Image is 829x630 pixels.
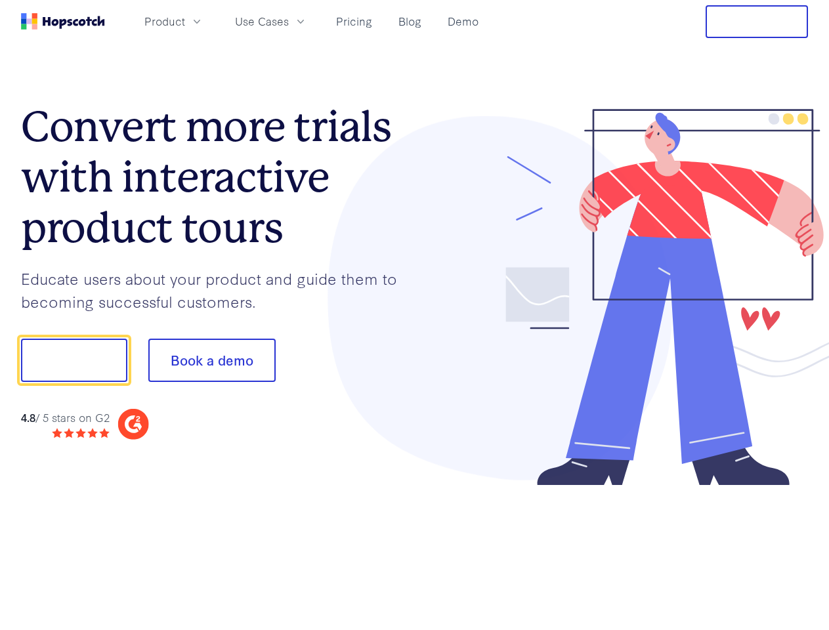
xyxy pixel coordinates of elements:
a: Pricing [331,10,377,32]
a: Demo [442,10,484,32]
p: Educate users about your product and guide them to becoming successful customers. [21,267,415,312]
button: Book a demo [148,339,276,382]
span: Product [144,13,185,30]
a: Blog [393,10,427,32]
button: Use Cases [227,10,315,32]
h1: Convert more trials with interactive product tours [21,102,415,253]
button: Free Trial [706,5,808,38]
button: Product [137,10,211,32]
strong: 4.8 [21,409,35,425]
div: / 5 stars on G2 [21,409,110,426]
span: Use Cases [235,13,289,30]
button: Show me! [21,339,127,382]
a: Home [21,13,105,30]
